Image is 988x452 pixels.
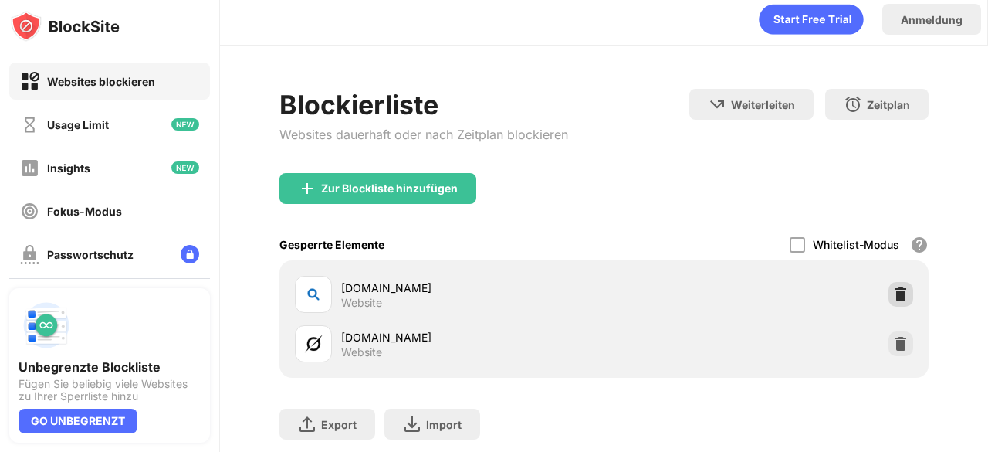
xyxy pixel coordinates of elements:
[171,118,199,131] img: new-icon.svg
[304,335,323,353] img: favicons
[171,161,199,174] img: new-icon.svg
[341,329,604,345] div: [DOMAIN_NAME]
[19,297,74,353] img: push-block-list.svg
[867,98,910,111] div: Zeitplan
[279,89,568,121] div: Blockierliste
[47,248,134,261] div: Passwortschutz
[11,11,120,42] img: logo-blocksite.svg
[20,202,39,221] img: focus-off.svg
[759,4,864,35] div: animation
[279,238,384,251] div: Gesperrte Elemente
[181,245,199,263] img: lock-menu.svg
[321,182,458,195] div: Zur Blockliste hinzufügen
[20,158,39,178] img: insights-off.svg
[304,285,323,304] img: favicons
[20,245,39,264] img: password-protection-off.svg
[47,118,109,131] div: Usage Limit
[19,409,137,433] div: GO UNBEGRENZT
[19,359,201,375] div: Unbegrenzte Blockliste
[47,205,122,218] div: Fokus-Modus
[341,345,382,359] div: Website
[321,418,357,431] div: Export
[20,115,39,134] img: time-usage-off.svg
[901,13,963,26] div: Anmeldung
[813,238,899,251] div: Whitelist-Modus
[20,72,39,91] img: block-on.svg
[731,98,795,111] div: Weiterleiten
[47,161,90,175] div: Insights
[47,75,155,88] div: Websites blockieren
[279,127,568,142] div: Websites dauerhaft oder nach Zeitplan blockieren
[341,280,604,296] div: [DOMAIN_NAME]
[19,378,201,403] div: Fügen Sie beliebig viele Websites zu Ihrer Sperrliste hinzu
[426,418,462,431] div: Import
[341,296,382,310] div: Website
